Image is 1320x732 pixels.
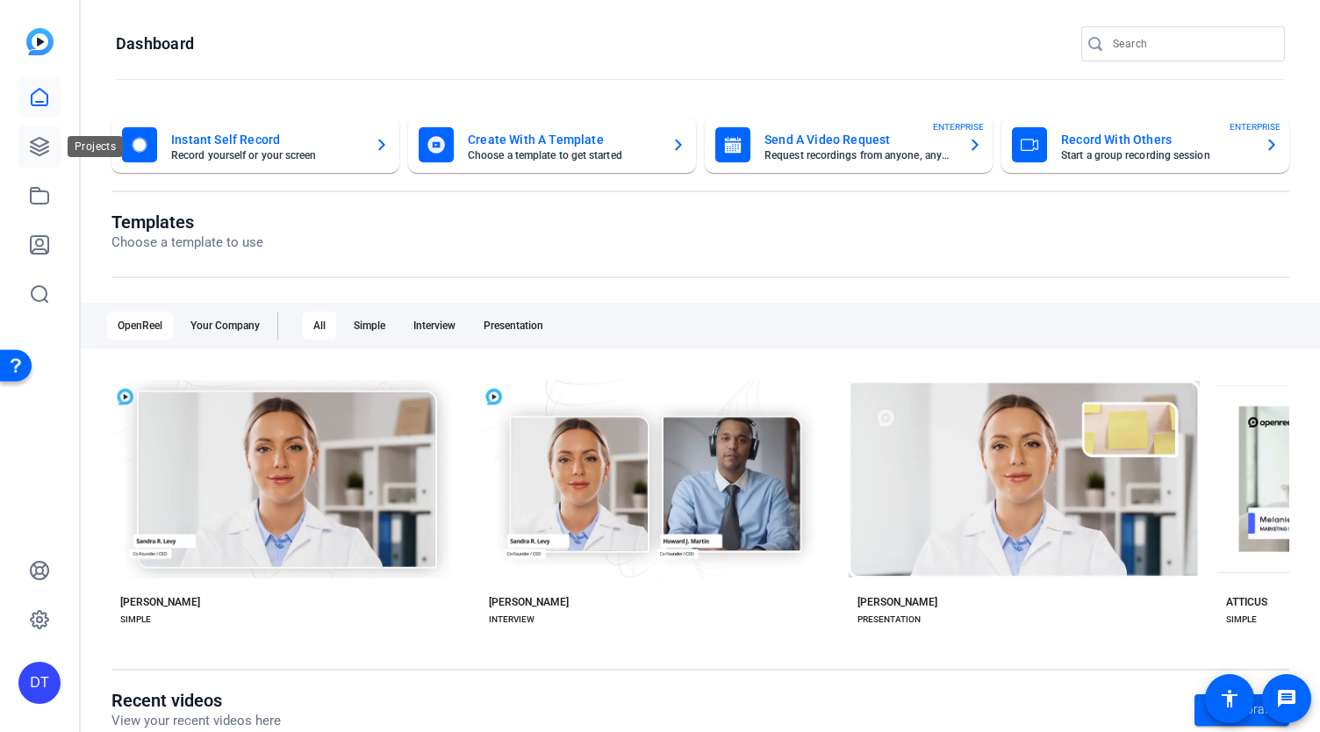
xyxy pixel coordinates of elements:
mat-card-title: Send A Video Request [764,129,954,150]
button: Instant Self RecordRecord yourself or your screen [111,117,399,173]
div: [PERSON_NAME] [489,595,569,609]
div: SIMPLE [1226,613,1257,627]
div: SIMPLE [120,613,151,627]
mat-card-subtitle: Record yourself or your screen [171,150,361,161]
div: OpenReel [107,312,173,340]
p: Choose a template to use [111,233,263,253]
button: Create With A TemplateChoose a template to get started [408,117,696,173]
mat-card-title: Record With Others [1061,129,1251,150]
div: DT [18,662,61,704]
div: INTERVIEW [489,613,534,627]
button: Record With OthersStart a group recording sessionENTERPRISE [1001,117,1289,173]
h1: Templates [111,212,263,233]
div: All [303,312,336,340]
button: Send A Video RequestRequest recordings from anyone, anywhereENTERPRISE [705,117,993,173]
a: Go to library [1194,694,1289,726]
mat-card-subtitle: Request recordings from anyone, anywhere [764,150,954,161]
h1: Dashboard [116,33,194,54]
div: ATTICUS [1226,595,1267,609]
span: ENTERPRISE [933,120,984,133]
mat-icon: message [1276,688,1297,709]
mat-icon: accessibility [1219,688,1240,709]
div: [PERSON_NAME] [857,595,937,609]
div: Simple [343,312,396,340]
div: Your Company [180,312,270,340]
div: PRESENTATION [857,613,921,627]
input: Search [1113,33,1271,54]
p: View your recent videos here [111,711,281,731]
div: Presentation [473,312,554,340]
h1: Recent videos [111,690,281,711]
mat-card-title: Instant Self Record [171,129,361,150]
mat-card-title: Create With A Template [468,129,657,150]
img: blue-gradient.svg [26,28,54,55]
div: [PERSON_NAME] [120,595,200,609]
mat-card-subtitle: Start a group recording session [1061,150,1251,161]
div: Projects [68,136,123,157]
mat-card-subtitle: Choose a template to get started [468,150,657,161]
span: ENTERPRISE [1230,120,1281,133]
div: Interview [403,312,466,340]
